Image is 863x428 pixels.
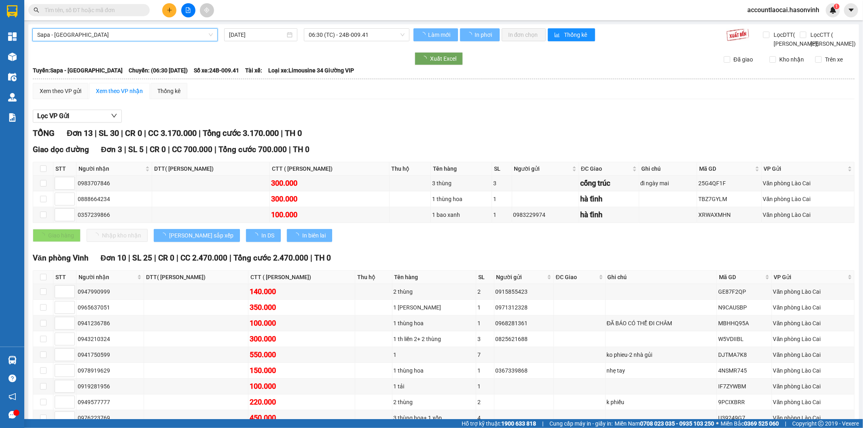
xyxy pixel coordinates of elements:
[773,287,853,296] div: Văn phòng Lào Cai
[394,413,475,422] div: 3 thùng hoa+ 1 xốp
[431,162,492,176] th: Tên hàng
[822,55,846,64] span: Trên xe
[502,28,546,41] button: In đơn chọn
[121,128,123,138] span: |
[101,145,123,154] span: Đơn 3
[157,87,180,95] div: Thống kê
[111,112,117,119] span: down
[581,164,631,173] span: ĐC Giao
[773,382,853,391] div: Văn phòng Lào Cai
[96,87,143,95] div: Xem theo VP nhận
[167,7,172,13] span: plus
[53,271,76,284] th: STT
[33,67,123,74] b: Tuyến: Sapa - [GEOGRAPHIC_DATA]
[829,6,837,14] img: icon-new-feature
[432,179,490,188] div: 3 thùng
[772,363,855,379] td: Văn phòng Lào Cai
[199,128,201,138] span: |
[556,273,597,282] span: ĐC Giao
[763,179,853,188] div: Văn phòng Lào Cai
[615,419,714,428] span: Miền Nam
[250,318,353,329] div: 100.000
[607,350,715,359] div: ko phieu-2 nhà gủi
[394,287,475,296] div: 2 thùng
[37,111,69,121] span: Lọc VP Gửi
[194,66,239,75] span: Số xe: 24B-009.41
[420,32,427,38] span: loading
[8,411,16,419] span: message
[128,253,130,263] span: |
[493,195,511,203] div: 1
[252,233,261,238] span: loading
[33,128,55,138] span: TỔNG
[496,287,552,296] div: 0915855423
[476,271,494,284] th: SL
[33,229,81,242] button: Giao hàng
[772,300,855,316] td: Văn phòng Lào Cai
[772,284,855,300] td: Văn phòng Lào Cai
[773,350,853,359] div: Văn phòng Lào Cai
[477,398,492,407] div: 2
[773,413,853,422] div: Văn phòng Lào Cai
[78,335,142,343] div: 0943210324
[185,7,191,13] span: file-add
[492,162,512,176] th: SL
[462,419,536,428] span: Hỗ trợ kỹ thuật:
[293,233,302,238] span: loading
[289,145,291,154] span: |
[200,3,214,17] button: aim
[78,413,142,422] div: 0976223769
[8,393,16,400] span: notification
[771,30,821,48] span: Lọc DTT( [PERSON_NAME])
[394,366,475,375] div: 1 thùng hoa
[99,128,119,138] span: SL 30
[762,207,855,223] td: Văn phòng Lào Cai
[501,420,536,427] strong: 1900 633 818
[128,145,144,154] span: SL 5
[229,253,231,263] span: |
[514,164,570,173] span: Người gửi
[477,287,492,296] div: 2
[78,195,151,203] div: 0888664234
[78,179,151,188] div: 0983707846
[718,287,770,296] div: GE87F2QP
[53,162,76,176] th: STT
[564,30,589,39] span: Thống kê
[158,253,174,263] span: CR 0
[78,382,142,391] div: 0919281956
[8,375,16,382] span: question-circle
[8,53,17,61] img: warehouse-icon
[40,87,81,95] div: Xem theo VP gửi
[270,162,390,176] th: CTT ( [PERSON_NAME])
[78,287,142,296] div: 0947990999
[268,66,354,75] span: Loại xe: Limousine 34 Giường VIP
[204,7,210,13] span: aim
[78,210,151,219] div: 0357239866
[549,419,613,428] span: Cung cấp máy in - giấy in:
[698,210,760,219] div: XRWAXMHN
[763,210,853,219] div: Văn phòng Lào Cai
[144,271,249,284] th: DTT( [PERSON_NAME])
[773,303,853,312] div: Văn phòng Lào Cai
[8,356,17,364] img: warehouse-icon
[78,366,142,375] div: 0978919629
[772,347,855,363] td: Văn phòng Lào Cai
[460,28,500,41] button: In phơi
[250,381,353,392] div: 100.000
[154,253,156,263] span: |
[717,300,772,316] td: N9CAUSBP
[496,335,552,343] div: 0825621688
[250,412,353,424] div: 450.000
[762,176,855,191] td: Văn phòng Lào Cai
[33,145,89,154] span: Giao dọc đường
[834,4,840,9] sup: 1
[718,398,770,407] div: 9PCIXBRR
[772,410,855,426] td: Văn phòng Lào Cai
[717,363,772,379] td: 4NSMR745
[475,30,493,39] span: In phơi
[394,382,475,391] div: 1 tải
[554,32,561,38] span: bar-chart
[773,366,853,375] div: Văn phòng Lào Cai
[172,145,212,154] span: CC 700.000
[764,164,846,173] span: VP Gửi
